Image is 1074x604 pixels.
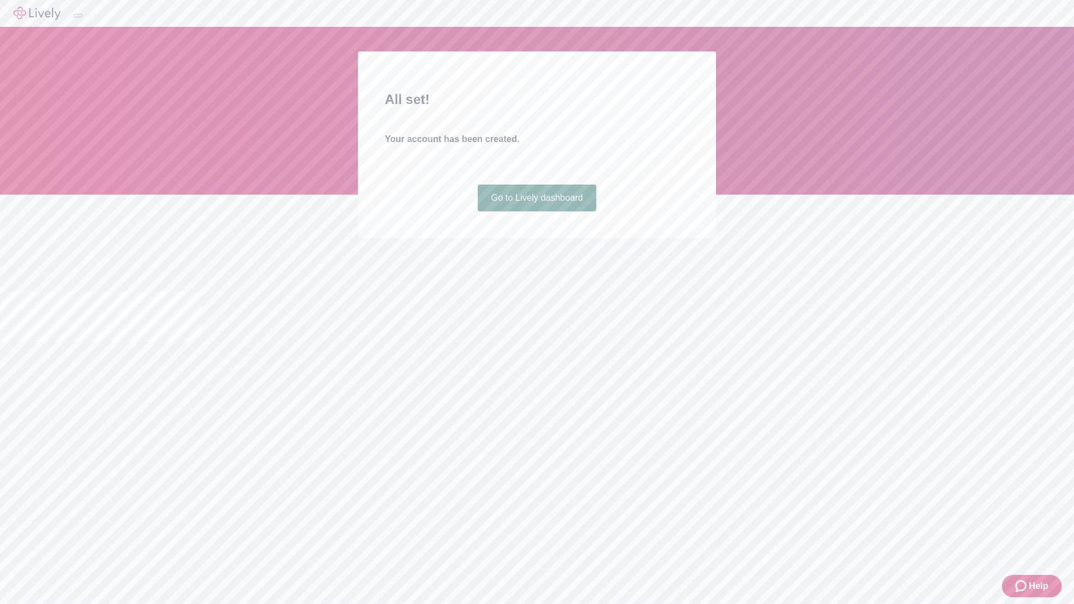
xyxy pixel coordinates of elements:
[385,89,689,110] h2: All set!
[385,133,689,146] h4: Your account has been created.
[13,7,60,20] img: Lively
[478,185,597,211] a: Go to Lively dashboard
[1029,579,1048,593] span: Help
[1015,579,1029,593] svg: Zendesk support icon
[1002,575,1062,597] button: Zendesk support iconHelp
[74,14,83,17] button: Log out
